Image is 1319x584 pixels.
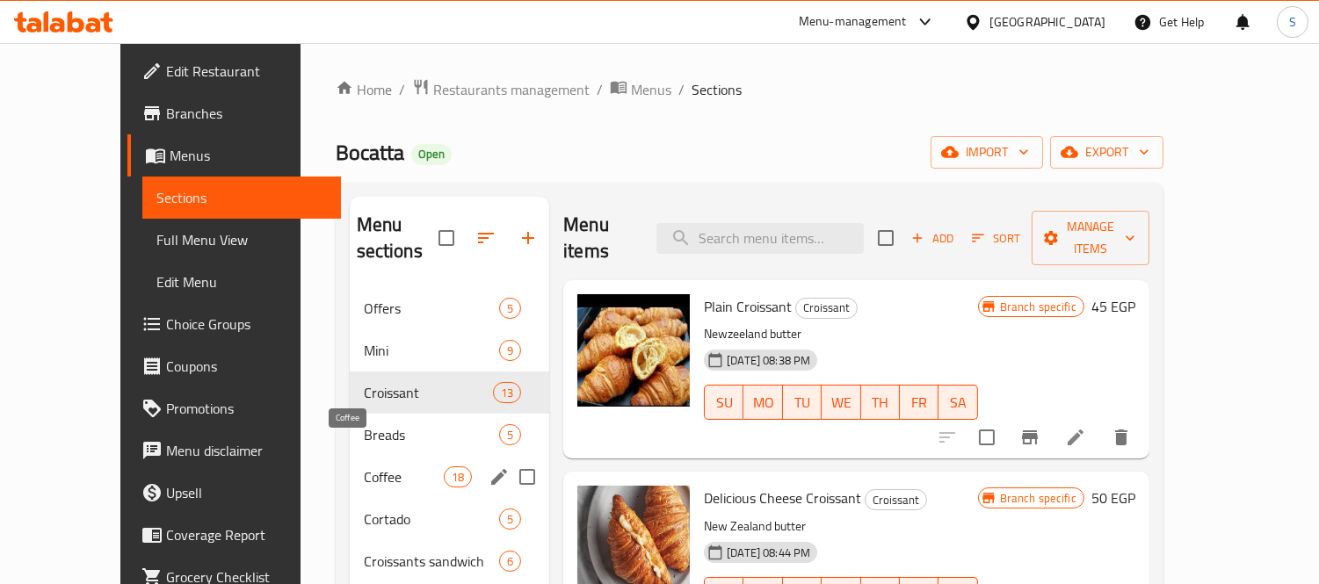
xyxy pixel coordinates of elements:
div: Croissant13 [350,371,550,414]
a: Full Menu View [142,219,341,261]
li: / [597,79,603,100]
h2: Menu sections [357,212,439,264]
a: Edit menu item [1065,427,1086,448]
span: Sort sections [465,217,507,259]
span: Sort items [960,225,1032,252]
span: Promotions [166,398,327,419]
div: [GEOGRAPHIC_DATA] [989,12,1105,32]
span: Menu disclaimer [166,440,327,461]
p: Newzeeland butter [704,323,977,345]
span: Add item [904,225,960,252]
h6: 45 EGP [1091,294,1135,319]
a: Promotions [127,387,341,429]
span: Select all sections [428,220,465,256]
span: 6 [500,553,520,570]
span: Manage items [1046,216,1135,260]
button: edit [486,464,512,490]
span: TU [790,390,815,415]
span: Bocatta [336,133,404,172]
span: MO [750,390,775,415]
span: 18 [445,469,471,486]
button: FR [900,385,939,420]
span: Menus [170,145,327,166]
div: items [493,382,521,403]
span: [DATE] 08:38 PM [720,352,817,369]
div: Offers5 [350,287,550,329]
span: Open [411,147,452,162]
span: Sort [972,228,1020,249]
a: Home [336,79,392,100]
div: items [499,340,521,361]
span: SU [712,390,736,415]
a: Menus [610,78,671,101]
span: S [1289,12,1296,32]
nav: breadcrumb [336,78,1163,101]
a: Menu disclaimer [127,429,341,472]
button: TH [861,385,900,420]
span: 5 [500,300,520,317]
span: 13 [494,385,520,401]
div: items [499,424,521,445]
span: Breads [364,424,499,445]
span: Croissants sandwich [364,551,499,572]
h6: 50 EGP [1091,486,1135,510]
li: / [678,79,685,100]
span: Upsell [166,482,327,503]
span: 9 [500,342,520,359]
span: 5 [500,511,520,528]
span: TH [868,390,893,415]
span: Offers [364,298,499,319]
span: Select section [867,220,904,256]
span: Mini [364,340,499,361]
button: Branch-specific-item [1009,416,1051,458]
div: Croissant [865,489,927,510]
button: SA [939,385,977,420]
span: [DATE] 08:44 PM [720,544,817,561]
button: SU [704,385,743,420]
a: Menus [127,134,341,177]
span: Menus [631,79,671,100]
span: Coffee [364,466,444,487]
span: SA [946,390,970,415]
a: Upsell [127,472,341,514]
span: import [945,141,1029,163]
span: Choice Groups [166,314,327,335]
span: Select to update [968,419,1005,456]
a: Sections [142,177,341,219]
a: Branches [127,92,341,134]
a: Edit Restaurant [127,50,341,92]
button: Add [904,225,960,252]
span: Full Menu View [156,229,327,250]
span: Branch specific [993,299,1083,315]
button: Add section [507,217,549,259]
a: Choice Groups [127,303,341,345]
span: Edit Restaurant [166,61,327,82]
input: search [656,223,864,254]
div: items [499,551,521,572]
p: New Zealand butter [704,516,977,537]
a: Coupons [127,345,341,387]
button: import [931,136,1043,169]
div: Breads5 [350,414,550,456]
li: / [399,79,405,100]
img: Plain Croissant [577,294,690,407]
span: Add [909,228,956,249]
span: Coverage Report [166,524,327,545]
div: Menu-management [799,11,907,32]
span: 5 [500,427,520,443]
div: Croissant [795,298,858,319]
a: Restaurants management [412,78,590,101]
div: items [499,298,521,319]
span: Croissant [796,298,857,318]
span: Cortado [364,508,499,530]
div: items [499,508,521,530]
span: FR [907,390,931,415]
span: Restaurants management [433,79,590,100]
div: Croissant [364,382,493,403]
span: Coupons [166,356,327,377]
div: Cortado5 [350,498,550,540]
